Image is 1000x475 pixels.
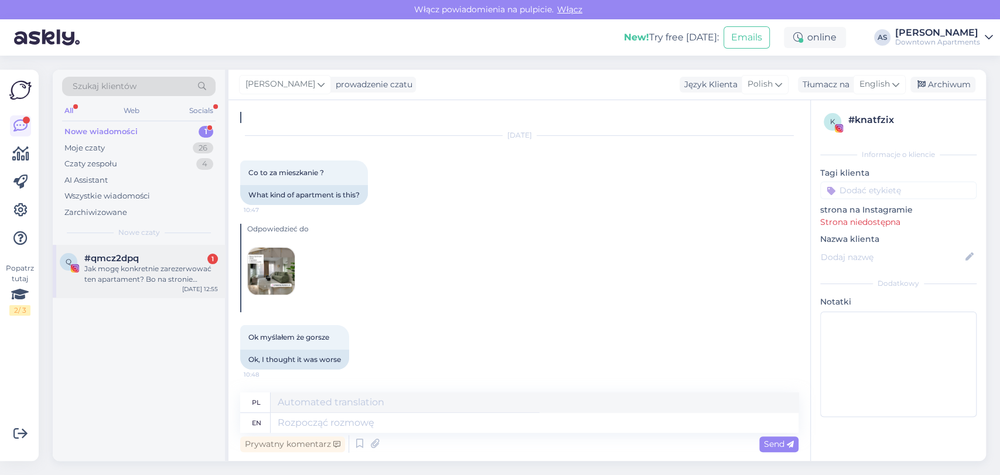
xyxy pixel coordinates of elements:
div: Zarchiwizowane [64,207,127,218]
p: Tagi klienta [820,167,977,179]
span: Nowe czaty [118,227,160,238]
div: All [62,103,76,118]
div: Web [121,103,142,118]
div: Downtown Apartments [895,37,980,47]
div: AI Assistant [64,175,108,186]
div: Informacje o kliencie [820,149,977,160]
div: # knatfzix [848,113,973,127]
div: 1 [199,126,213,138]
div: Moje czaty [64,142,105,154]
div: 4 [196,158,213,170]
div: Język Klienta [680,78,738,91]
div: Czaty zespołu [64,158,117,170]
div: Socials [187,103,216,118]
img: Askly Logo [9,79,32,101]
div: Archiwum [910,77,975,93]
span: Send [764,439,794,449]
span: English [859,78,890,91]
div: [DATE] 12:55 [182,285,218,293]
div: Ok, I thought it was worse [240,350,349,370]
div: 1 [207,254,218,264]
span: Ok myślałem że gorsze [248,333,329,341]
p: Nazwa klienta [820,233,977,245]
button: Emails [723,26,770,49]
span: 10:47 [244,206,288,214]
div: [PERSON_NAME] [895,28,980,37]
div: Prywatny komentarz [240,436,345,452]
div: 2 / 3 [9,305,30,316]
div: Dodatkowy [820,278,977,289]
p: Notatki [820,296,977,308]
b: New! [624,32,649,43]
div: AS [874,29,890,46]
div: online [784,27,846,48]
div: Popatrz tutaj [9,263,30,316]
span: Szukaj klientów [73,80,136,93]
input: Dodać etykietę [820,182,977,199]
p: Strona niedostępna [820,216,977,228]
span: k [830,117,835,126]
div: Jak mogę konkretnie zarezerwować ten apartament? Bo na stronie wyskakują ogólne nazwy miejsc [84,264,218,285]
input: Dodaj nazwę [821,251,963,264]
span: 10:48 [244,370,288,379]
a: [PERSON_NAME]Downtown Apartments [895,28,993,47]
div: Tłumacz na [798,78,849,91]
div: en [252,413,261,433]
div: [DATE] [240,130,798,141]
div: pl [252,392,261,412]
span: Co to za mieszkanie ? [248,168,324,177]
img: attachment [248,248,295,295]
div: Nowe wiadomości [64,126,138,138]
p: strona na Instagramie [820,204,977,216]
div: Odpowiedzieć do [247,224,798,234]
span: #qmcz2dpq [84,253,139,264]
span: q [66,257,71,266]
div: Wszystkie wiadomości [64,190,150,202]
div: Try free [DATE]: [624,30,719,45]
span: [PERSON_NAME] [245,78,315,91]
div: 26 [193,142,213,154]
div: What kind of apartment is this? [240,185,368,205]
span: Włącz [554,4,586,15]
div: prowadzenie czatu [331,78,412,91]
span: Polish [748,78,773,91]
